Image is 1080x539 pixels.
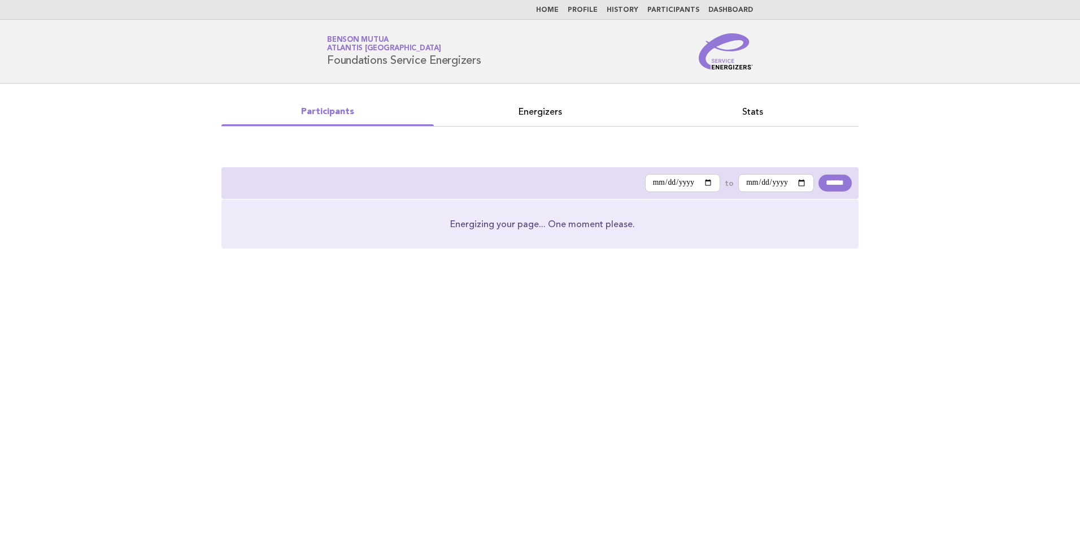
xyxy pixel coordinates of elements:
a: Profile [568,7,598,14]
a: Dashboard [708,7,753,14]
a: Home [536,7,559,14]
h1: Foundations Service Energizers [327,37,481,66]
a: Participants [221,104,434,120]
a: Energizers [434,104,646,120]
p: Energizing your page... One moment please. [450,218,635,231]
a: Benson MutuaAtlantis [GEOGRAPHIC_DATA] [327,36,441,52]
a: History [607,7,638,14]
label: to [725,178,734,188]
span: Atlantis [GEOGRAPHIC_DATA] [327,45,441,53]
img: Service Energizers [699,33,753,69]
a: Participants [647,7,699,14]
a: Stats [646,104,859,120]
